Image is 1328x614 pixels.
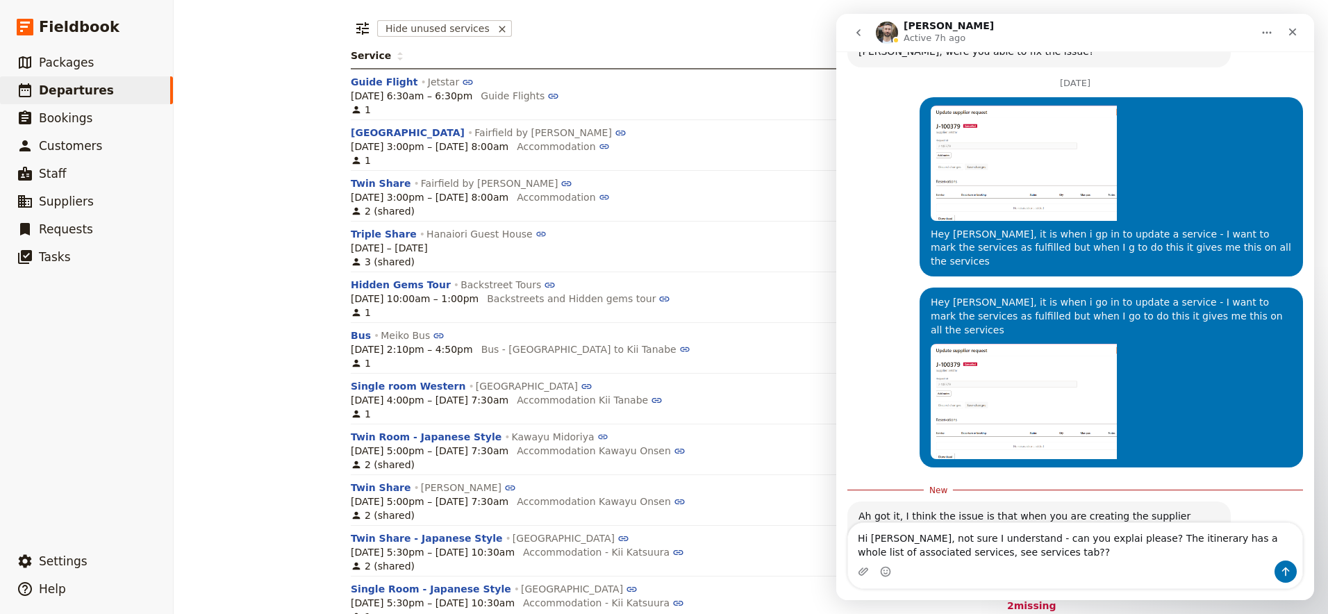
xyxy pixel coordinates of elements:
span: [DATE] 5:30pm – [DATE] 10:30am [351,596,515,610]
button: Accommodation - Kii Katsuura [523,545,684,559]
button: Twin Share [351,176,410,190]
button: Single room Western [351,379,465,393]
span: [DATE] 5:00pm – [DATE] 7:30am [351,495,508,508]
button: Upload attachment [22,552,33,563]
span: Fieldbook [39,17,119,38]
a: Hanaiori Guest House [426,229,547,240]
span: 1 [351,407,371,421]
span: [DATE] 2:10pm – 4:50pm [351,342,473,356]
button: Accommodation [517,140,610,153]
button: Bus [351,329,371,342]
a: Fairfield by [PERSON_NAME] [421,178,572,189]
span: Staff [39,167,67,181]
button: Backstreets and Hidden gems tour [487,292,670,306]
button: Hidden Gems Tour [351,278,451,292]
a: [GEOGRAPHIC_DATA] [513,533,629,544]
a: [GEOGRAPHIC_DATA] [521,583,638,595]
a: Jetstar [428,76,474,88]
a: [GEOGRAPHIC_DATA] [476,381,592,392]
button: Remove [494,20,512,37]
textarea: Message… [12,509,466,547]
span: 2 (shared) [351,508,415,522]
span: [DATE] 3:00pm – [DATE] 8:00am [351,190,508,204]
span: [DATE] 5:30pm – [DATE] 10:30am [351,545,515,559]
button: Emoji picker [44,552,55,563]
a: Backstreet Tours [460,279,556,290]
span: 2 (shared) [351,559,415,573]
span: Service [351,49,404,63]
span: 1 [351,103,371,117]
span: 2 (shared) [351,204,415,218]
span: 2 (shared) [351,458,415,472]
span: Help [39,582,66,596]
span: [DATE] 6:30am – 6:30pm [351,89,472,103]
button: Guide Flight [351,75,418,89]
span: [DATE] – [DATE] [351,241,428,255]
button: Twin Share - Japanese Style [351,531,503,545]
span: Bookings [39,111,92,125]
span: 1 [351,356,371,370]
a: [PERSON_NAME] [421,482,516,493]
button: Guide Flights [481,89,559,103]
span: Tasks [39,250,71,264]
span: Requests [39,222,93,236]
span: Hide unused services [377,20,492,37]
span: Suppliers [39,194,94,208]
button: Accommodation Kawayu Onsen [517,444,686,458]
button: [GEOGRAPHIC_DATA] [351,126,465,140]
a: Meiko Bus [381,330,445,341]
span: 3 (shared) [351,255,415,269]
button: Triple Share [351,227,417,241]
button: Twin Room - Japanese Style [351,430,501,444]
a: Kawayu Midoriya [512,431,609,442]
button: Bus - [GEOGRAPHIC_DATA] to Kii Tanabe [481,342,691,356]
span: 1 [351,306,371,320]
span: [DATE] 5:00pm – [DATE] 7:30am [351,444,508,458]
button: Twin Share [351,481,410,495]
iframe: Intercom live chat [836,14,1314,600]
span: Departures [39,83,114,97]
span: [DATE] 4:00pm – [DATE] 7:30am [351,393,508,407]
button: Accommodation [517,190,610,204]
span: Packages [39,56,94,69]
button: Single Room - Japanese Style [351,582,511,596]
th: Service [351,43,872,69]
button: Send a message… [438,547,460,569]
span: 1 [351,153,371,167]
a: Fairfield by [PERSON_NAME] [474,127,626,138]
span: [DATE] 10:00am – 1:00pm [351,292,479,306]
span: [DATE] 3:00pm – [DATE] 8:00am [351,140,508,153]
button: Accommodation - Kii Katsuura [523,596,684,610]
button: Filter reservations [351,17,374,40]
span: 2 missing [981,599,1082,613]
button: Accommodation Kii Tanabe [517,393,663,407]
span: Settings [39,554,88,568]
span: Customers [39,139,102,153]
button: Accommodation Kawayu Onsen [517,495,686,508]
